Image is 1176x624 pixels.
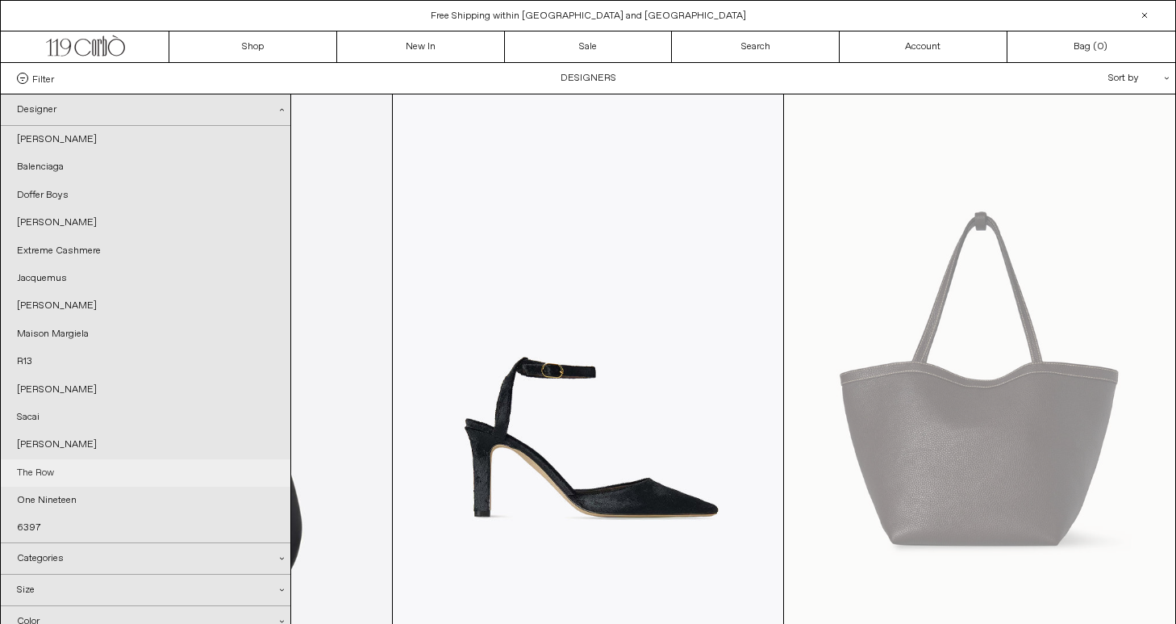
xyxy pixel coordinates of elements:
a: 6397 [1,514,290,542]
a: Bag () [1007,31,1175,62]
a: Extreme Cashmere [1,237,290,265]
span: 0 [1097,40,1103,53]
div: Sort by [1014,63,1159,94]
a: Doffer Boys [1,182,290,209]
div: Designer [1,94,290,126]
span: Filter [32,73,54,84]
a: The Row [1,459,290,487]
a: Free Shipping within [GEOGRAPHIC_DATA] and [GEOGRAPHIC_DATA] [431,10,746,23]
a: R13 [1,348,290,375]
a: Maison Margiela [1,320,290,348]
a: Sacai [1,404,290,431]
a: New In [337,31,505,62]
a: Search [672,31,840,62]
a: Jacquemus [1,265,290,292]
div: Categories [1,543,290,574]
a: [PERSON_NAME] [1,376,290,404]
a: Shop [169,31,337,62]
a: [PERSON_NAME] [1,126,290,153]
a: [PERSON_NAME] [1,431,290,459]
span: ) [1097,40,1107,54]
div: Size [1,575,290,605]
a: Sale [505,31,673,62]
a: One Nineteen [1,487,290,514]
a: [PERSON_NAME] [1,209,290,237]
a: Account [840,31,1007,62]
a: Balenciaga [1,153,290,181]
a: [PERSON_NAME] [1,292,290,320]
